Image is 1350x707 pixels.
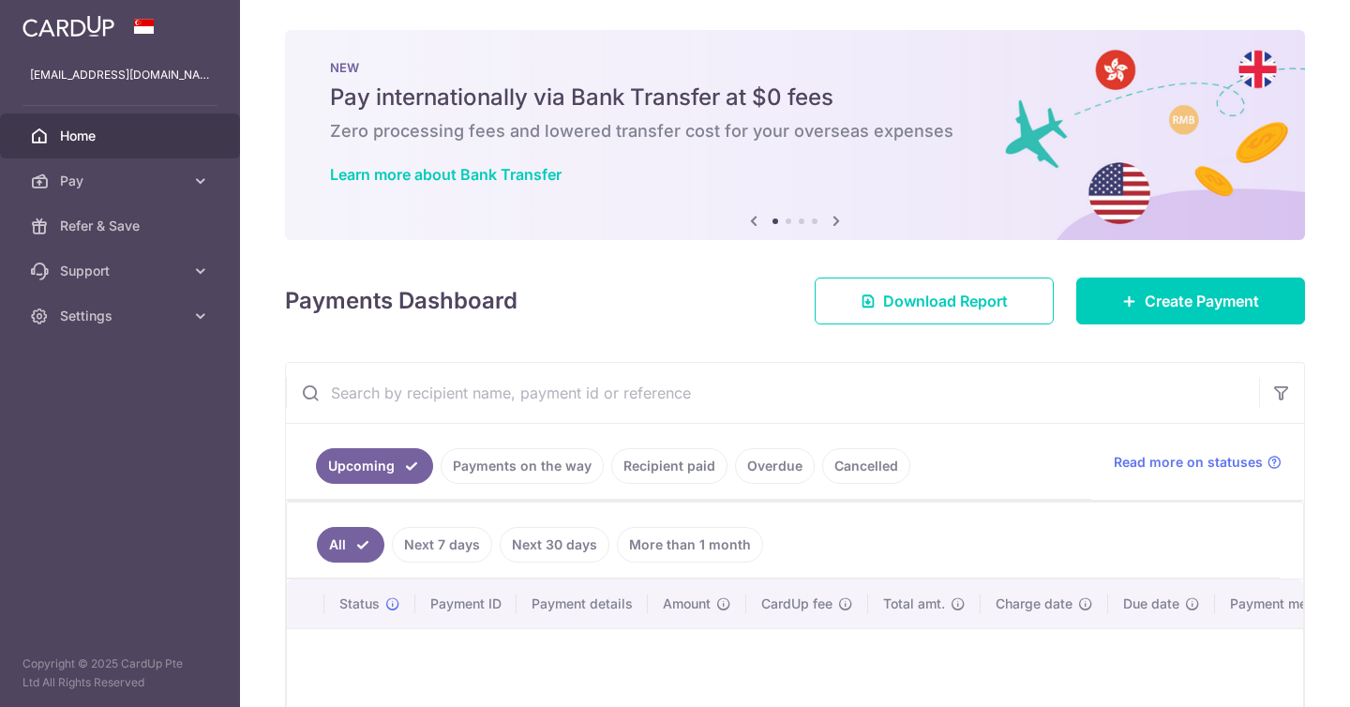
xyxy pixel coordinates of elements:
[330,165,562,184] a: Learn more about Bank Transfer
[415,579,517,628] th: Payment ID
[317,527,384,563] a: All
[883,594,945,613] span: Total amt.
[883,290,1008,312] span: Download Report
[1114,453,1263,472] span: Read more on statuses
[22,15,114,38] img: CardUp
[761,594,832,613] span: CardUp fee
[339,594,380,613] span: Status
[30,66,210,84] p: [EMAIL_ADDRESS][DOMAIN_NAME]
[517,579,648,628] th: Payment details
[617,527,763,563] a: More than 1 month
[60,217,184,235] span: Refer & Save
[663,594,711,613] span: Amount
[822,448,910,484] a: Cancelled
[735,448,815,484] a: Overdue
[330,60,1260,75] p: NEW
[60,127,184,145] span: Home
[1114,453,1282,472] a: Read more on statuses
[441,448,604,484] a: Payments on the way
[316,448,433,484] a: Upcoming
[330,120,1260,143] h6: Zero processing fees and lowered transfer cost for your overseas expenses
[815,278,1054,324] a: Download Report
[286,363,1259,423] input: Search by recipient name, payment id or reference
[60,172,184,190] span: Pay
[996,594,1072,613] span: Charge date
[1145,290,1259,312] span: Create Payment
[392,527,492,563] a: Next 7 days
[1076,278,1305,324] a: Create Payment
[285,30,1305,240] img: Bank transfer banner
[611,448,727,484] a: Recipient paid
[60,307,184,325] span: Settings
[500,527,609,563] a: Next 30 days
[1123,594,1179,613] span: Due date
[285,284,517,318] h4: Payments Dashboard
[330,83,1260,113] h5: Pay internationally via Bank Transfer at $0 fees
[60,262,184,280] span: Support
